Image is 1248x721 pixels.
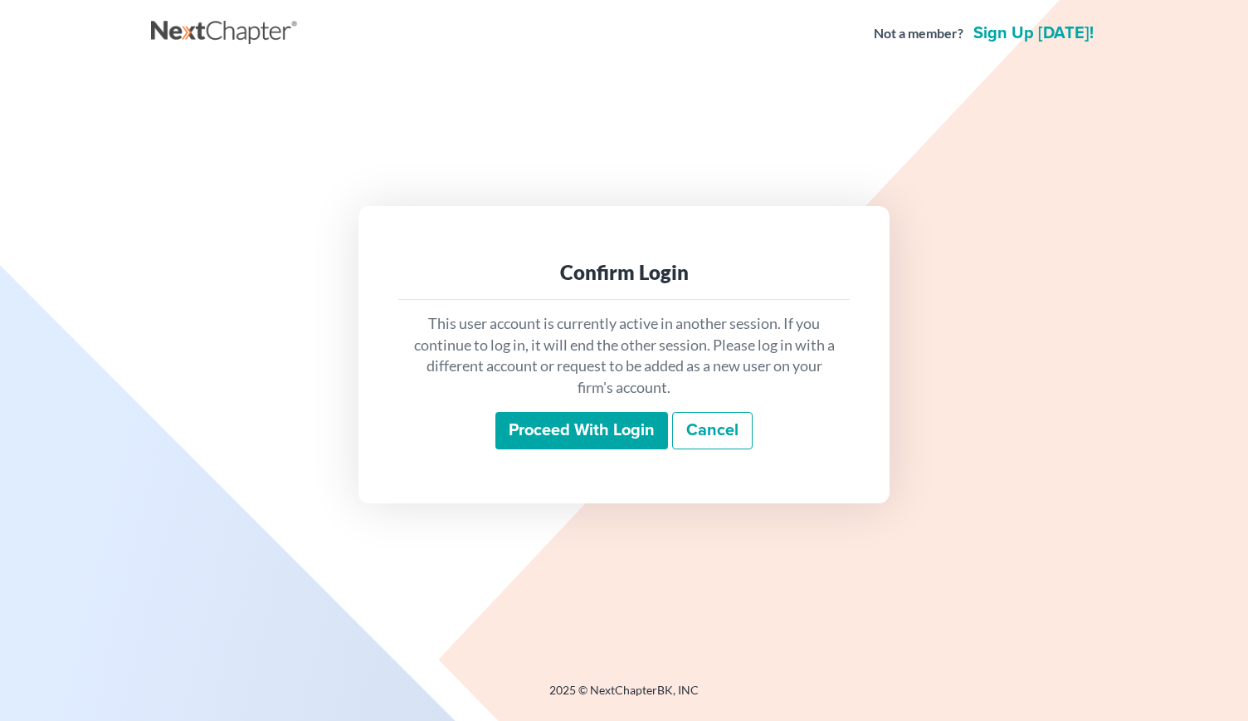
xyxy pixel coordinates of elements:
p: This user account is currently active in another session. If you continue to log in, it will end ... [412,313,836,399]
a: Cancel [672,412,753,450]
div: 2025 © NextChapterBK, INC [151,682,1097,712]
input: Proceed with login [495,412,668,450]
strong: Not a member? [874,24,963,43]
a: Sign up [DATE]! [970,25,1097,42]
div: Confirm Login [412,259,836,286]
